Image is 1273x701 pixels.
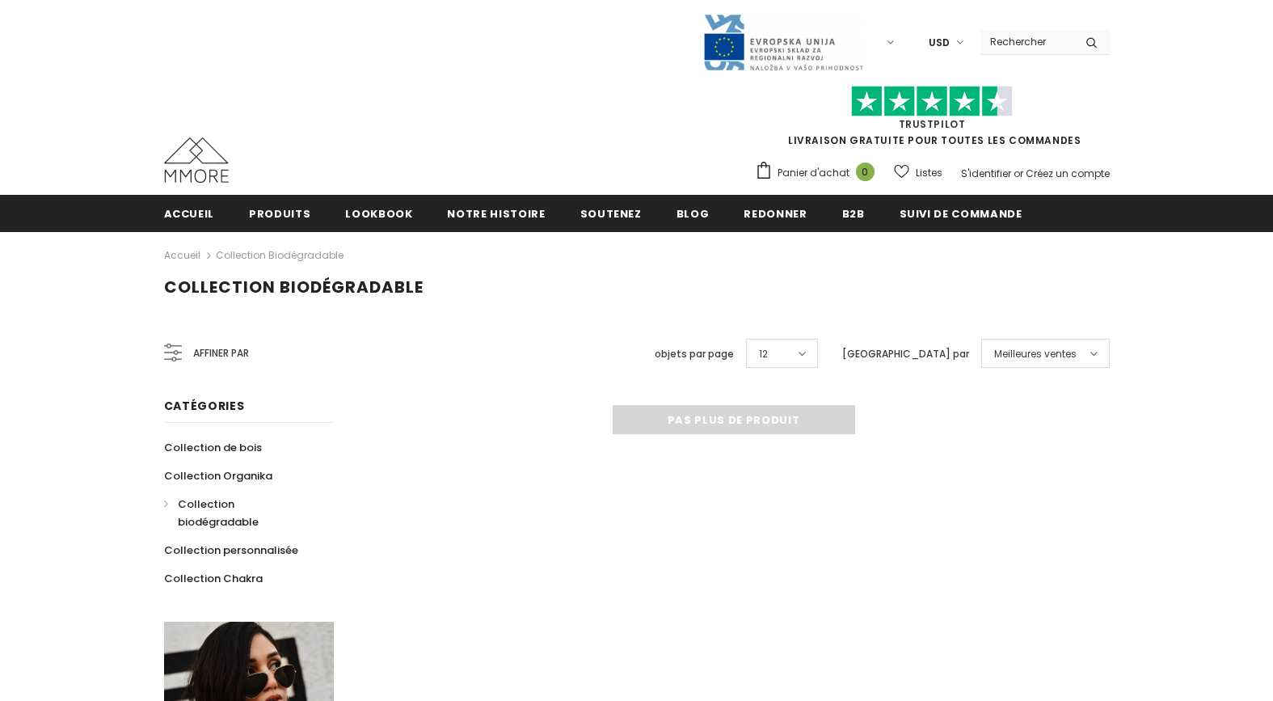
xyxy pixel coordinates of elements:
span: Collection biodégradable [178,496,259,530]
img: Faites confiance aux étoiles pilotes [851,86,1013,117]
a: Blog [677,195,710,231]
span: Collection de bois [164,440,262,455]
span: LIVRAISON GRATUITE POUR TOUTES LES COMMANDES [755,93,1110,147]
a: Collection de bois [164,433,262,462]
a: Collection Chakra [164,564,263,593]
a: TrustPilot [899,117,966,131]
span: B2B [842,206,865,222]
span: Collection Chakra [164,571,263,586]
a: Notre histoire [447,195,545,231]
span: Collection Organika [164,468,272,484]
span: 12 [759,346,768,362]
label: [GEOGRAPHIC_DATA] par [842,346,969,362]
span: Accueil [164,206,215,222]
a: Lookbook [345,195,412,231]
a: Collection biodégradable [216,248,344,262]
span: Listes [916,165,942,181]
span: Suivi de commande [900,206,1022,222]
span: Meilleures ventes [994,346,1077,362]
span: Collection personnalisée [164,543,298,558]
a: S'identifier [961,167,1011,180]
label: objets par page [655,346,734,362]
a: Javni Razpis [702,35,864,49]
a: Redonner [744,195,807,231]
span: Panier d'achat [778,165,849,181]
a: Créez un compte [1026,167,1110,180]
a: Collection biodégradable [164,490,316,536]
span: Collection biodégradable [164,276,424,298]
span: 0 [856,163,875,181]
a: Produits [249,195,310,231]
span: Notre histoire [447,206,545,222]
a: Collection Organika [164,462,272,490]
a: Accueil [164,195,215,231]
span: Lookbook [345,206,412,222]
span: Blog [677,206,710,222]
a: soutenez [580,195,642,231]
a: Suivi de commande [900,195,1022,231]
span: soutenez [580,206,642,222]
a: Panier d'achat 0 [755,161,883,185]
input: Search Site [980,30,1073,53]
a: B2B [842,195,865,231]
span: Catégories [164,398,245,414]
span: USD [929,35,950,51]
a: Collection personnalisée [164,536,298,564]
span: or [1014,167,1023,180]
a: Accueil [164,246,200,265]
img: Cas MMORE [164,137,229,183]
span: Affiner par [193,344,249,362]
span: Redonner [744,206,807,222]
a: Listes [894,158,942,187]
img: Javni Razpis [702,13,864,72]
span: Produits [249,206,310,222]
